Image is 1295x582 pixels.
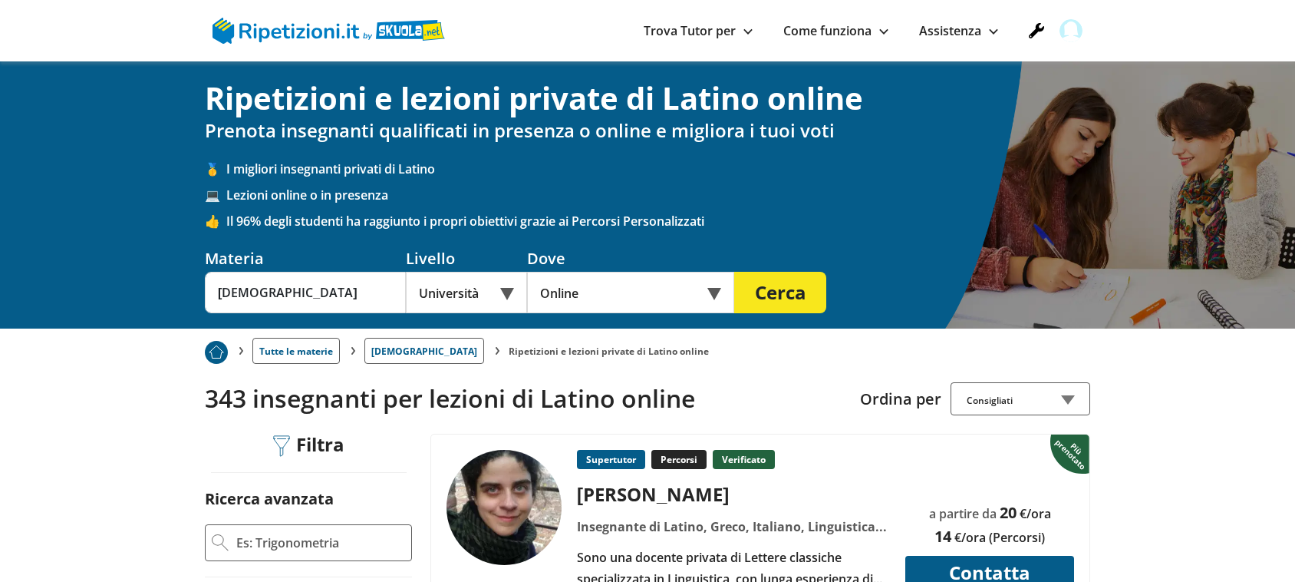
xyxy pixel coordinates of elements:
[1000,502,1017,523] span: 20
[527,272,734,313] div: Online
[205,272,406,313] input: Es. Matematica
[860,389,941,409] label: Ordina per
[644,22,753,39] a: Trova Tutor per
[205,341,228,364] img: Piu prenotato
[954,529,1045,546] span: €/ora (Percorsi)
[205,248,406,269] div: Materia
[934,526,951,547] span: 14
[1059,19,1082,42] img: user avatar
[446,450,562,565] img: tutor a Roma - Valentina
[226,187,1090,203] span: Lezioni online o in presenza
[406,272,527,313] div: Università
[226,213,1090,230] span: Il 96% degli studenti ha raggiunto i propri obiettivi grazie ai Percorsi Personalizzati
[205,80,1090,117] h1: Ripetizioni e lezioni private di Latino online
[919,22,998,39] a: Assistenza
[226,160,1090,177] span: I migliori insegnanti privati di Latino
[406,248,527,269] div: Livello
[651,450,707,469] p: Percorsi
[783,22,888,39] a: Come funziona
[205,187,226,203] span: 💻
[252,338,340,364] a: Tutte le materie
[205,160,226,177] span: 🥇
[205,384,849,413] h2: 343 insegnanti per lezioni di Latino online
[213,18,445,44] img: logo Skuola.net | Ripetizioni.it
[213,21,445,38] a: logo Skuola.net | Ripetizioni.it
[273,435,290,457] img: Filtra filtri mobile
[205,120,1090,142] h2: Prenota insegnanti qualificati in presenza o online e migliora i tuoi voti
[205,213,226,230] span: 👍
[267,434,350,458] div: Filtra
[951,382,1090,415] div: Consigliati
[235,531,405,554] input: Es: Trigonometria
[364,338,484,364] a: [DEMOGRAPHIC_DATA]
[205,329,1090,364] nav: breadcrumb d-none d-tablet-block
[509,345,709,358] li: Ripetizioni e lezioni private di Latino online
[713,450,775,469] p: Verificato
[572,481,896,507] div: [PERSON_NAME]
[1020,505,1051,522] span: €/ora
[577,450,645,469] p: Supertutor
[572,516,896,537] div: Insegnante di Latino, Greco, Italiano, Linguistica generale e testuale, Linguistica pragmatica, M...
[205,488,334,509] label: Ricerca avanzata
[1050,433,1092,475] img: Piu prenotato
[212,534,229,551] img: Ricerca Avanzata
[527,248,734,269] div: Dove
[929,505,997,522] span: a partire da
[734,272,826,313] button: Cerca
